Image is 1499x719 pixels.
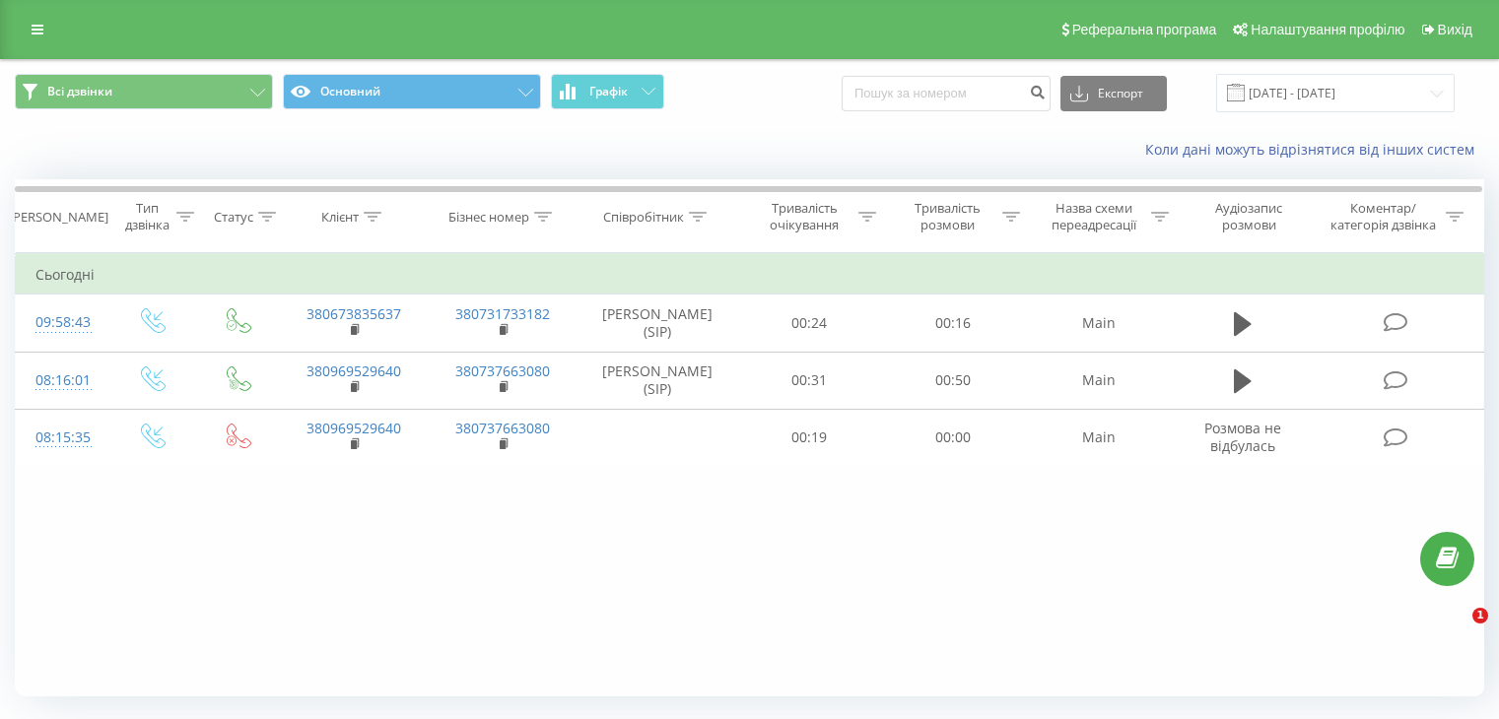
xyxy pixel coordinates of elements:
[35,419,88,457] div: 08:15:35
[1043,200,1146,233] div: Назва схеми переадресації
[881,352,1024,409] td: 00:50
[1204,419,1281,455] span: Розмова не відбулась
[589,85,628,98] span: Графік
[307,419,401,437] a: 380969529640
[1024,352,1173,409] td: Main
[551,74,664,109] button: Графік
[35,303,88,342] div: 09:58:43
[738,409,881,466] td: 00:19
[283,74,541,109] button: Основний
[1432,608,1479,655] iframe: Intercom live chat
[307,361,401,380] a: 380969529640
[738,294,881,352] td: 00:24
[756,200,854,233] div: Тривалість очікування
[578,352,738,409] td: [PERSON_NAME] (SIP)
[1024,294,1173,352] td: Main
[578,294,738,352] td: [PERSON_NAME] (SIP)
[16,255,1484,294] td: Сьогодні
[455,419,550,437] a: 380737663080
[842,76,1051,111] input: Пошук за номером
[47,84,112,99] span: Всі дзвінки
[1326,200,1441,233] div: Коментар/категорія дзвінка
[1251,22,1404,37] span: Налаштування профілю
[1060,76,1167,111] button: Експорт
[1024,409,1173,466] td: Main
[603,209,684,226] div: Співробітник
[881,409,1024,466] td: 00:00
[9,209,108,226] div: [PERSON_NAME]
[455,304,550,323] a: 380731733182
[307,304,401,323] a: 380673835637
[15,74,273,109] button: Всі дзвінки
[124,200,170,233] div: Тип дзвінка
[448,209,529,226] div: Бізнес номер
[1072,22,1217,37] span: Реферальна програма
[1145,140,1484,159] a: Коли дані можуть відрізнятися вiд інших систем
[1472,608,1488,623] span: 1
[214,209,253,226] div: Статус
[1192,200,1307,233] div: Аудіозапис розмови
[455,361,550,380] a: 380737663080
[899,200,997,233] div: Тривалість розмови
[881,294,1024,352] td: 00:16
[1438,22,1472,37] span: Вихід
[321,209,359,226] div: Клієнт
[35,361,88,400] div: 08:16:01
[738,352,881,409] td: 00:31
